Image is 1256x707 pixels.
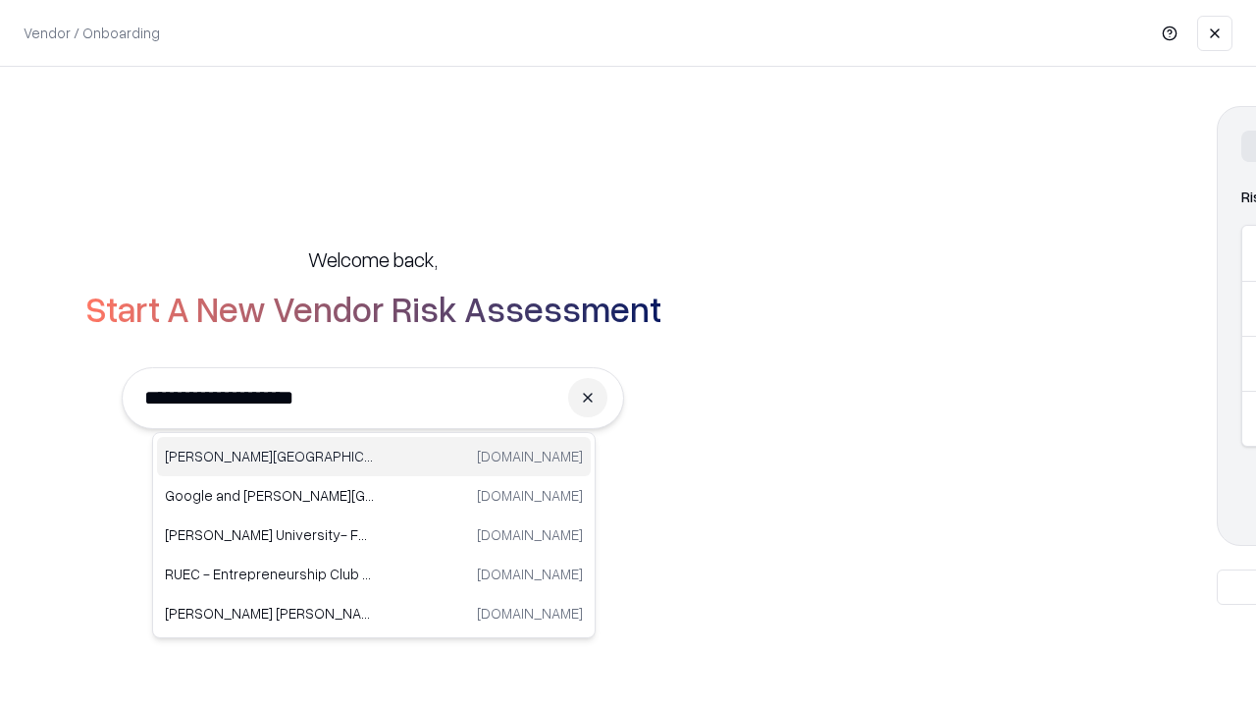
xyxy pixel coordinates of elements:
[477,524,583,545] p: [DOMAIN_NAME]
[165,524,374,545] p: [PERSON_NAME] University- FORE Executive Education
[477,603,583,624] p: [DOMAIN_NAME]
[24,23,160,43] p: Vendor / Onboarding
[152,432,596,638] div: Suggestions
[165,564,374,584] p: RUEC - Entrepreneurship Club [PERSON_NAME][GEOGRAPHIC_DATA]
[308,245,438,273] h5: Welcome back,
[85,289,661,328] h2: Start A New Vendor Risk Assessment
[477,564,583,584] p: [DOMAIN_NAME]
[477,485,583,506] p: [DOMAIN_NAME]
[165,446,374,466] p: [PERSON_NAME][GEOGRAPHIC_DATA]
[165,485,374,506] p: Google and [PERSON_NAME][GEOGRAPHIC_DATA]
[477,446,583,466] p: [DOMAIN_NAME]
[165,603,374,624] p: [PERSON_NAME] [PERSON_NAME] & [PERSON_NAME] LLP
